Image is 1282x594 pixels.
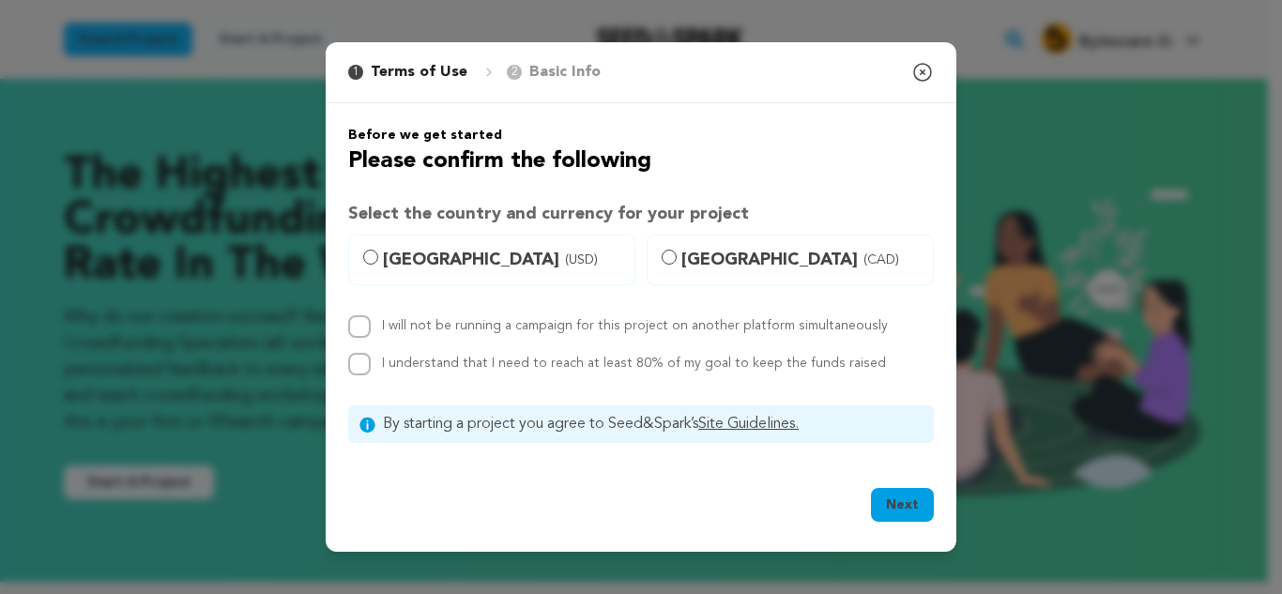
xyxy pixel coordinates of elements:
span: 1 [348,65,363,80]
span: [GEOGRAPHIC_DATA] [383,247,623,273]
p: Terms of Use [371,61,467,84]
span: By starting a project you agree to Seed&Spark’s [383,413,923,435]
p: Basic Info [529,61,601,84]
label: I will not be running a campaign for this project on another platform simultaneously [382,319,888,332]
a: Site Guidelines. [698,417,799,432]
h3: Select the country and currency for your project [348,201,934,227]
button: Next [871,488,934,522]
span: [GEOGRAPHIC_DATA] [681,247,922,273]
span: (USD) [565,251,598,269]
span: (CAD) [863,251,899,269]
h6: Before we get started [348,126,934,145]
label: I understand that I need to reach at least 80% of my goal to keep the funds raised [382,357,886,370]
span: 2 [507,65,522,80]
h2: Please confirm the following [348,145,934,178]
